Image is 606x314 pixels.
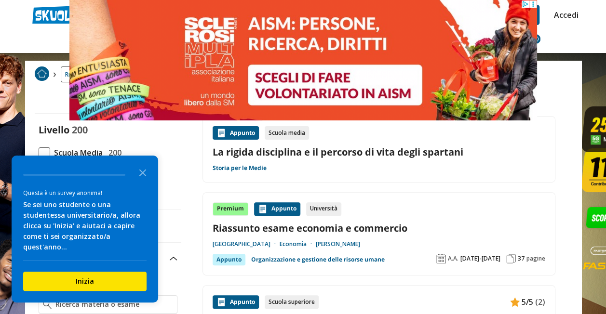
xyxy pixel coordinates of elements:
img: Home [35,66,49,81]
a: Economia [280,240,316,248]
a: Accedi [554,5,574,25]
a: Organizzazione e gestione delle risorse umane [251,254,385,265]
a: Home [35,66,49,82]
div: Università [306,202,341,216]
span: [DATE]-[DATE] [460,255,500,262]
span: (2) [535,296,545,308]
div: Survey [12,156,158,302]
img: Apri e chiudi sezione [170,257,177,261]
img: Anno accademico [436,254,446,263]
img: Appunti contenuto [216,297,226,307]
a: [GEOGRAPHIC_DATA] [213,240,280,248]
a: Riassunto esame economia e commercio [213,222,545,235]
span: 5/5 [522,296,533,308]
button: Inizia [23,272,147,291]
span: 37 [518,255,525,262]
span: 200 [105,146,121,159]
div: Appunto [254,202,300,216]
input: Ricerca materia o esame [55,300,173,309]
div: Questa è un survey anonima! [23,188,147,197]
img: Appunti contenuto [258,204,268,214]
div: Premium [213,202,248,216]
a: Ricerca [61,66,89,82]
button: Close the survey [133,162,152,182]
span: pagine [526,255,545,262]
a: Storia per le Medie [213,164,267,172]
span: A.A. [448,255,458,262]
img: Pagine [506,254,516,263]
span: 200 [72,123,88,136]
span: Scuola Media [50,146,103,159]
img: Appunti contenuto [216,128,226,138]
img: Ricerca materia o esame [43,300,52,309]
div: Scuola superiore [265,295,319,309]
div: Se sei uno studente o una studentessa universitario/a, allora clicca su 'Inizia' e aiutaci a capi... [23,199,147,252]
a: La rigida disciplina e il percorso di vita degli spartani [213,145,545,158]
a: [PERSON_NAME] [316,240,360,248]
div: Scuola media [265,126,309,140]
div: Appunto [213,254,245,265]
div: Appunto [213,126,259,140]
div: Appunto [213,295,259,309]
img: Appunti contenuto [510,297,520,307]
label: Livello [39,123,69,136]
